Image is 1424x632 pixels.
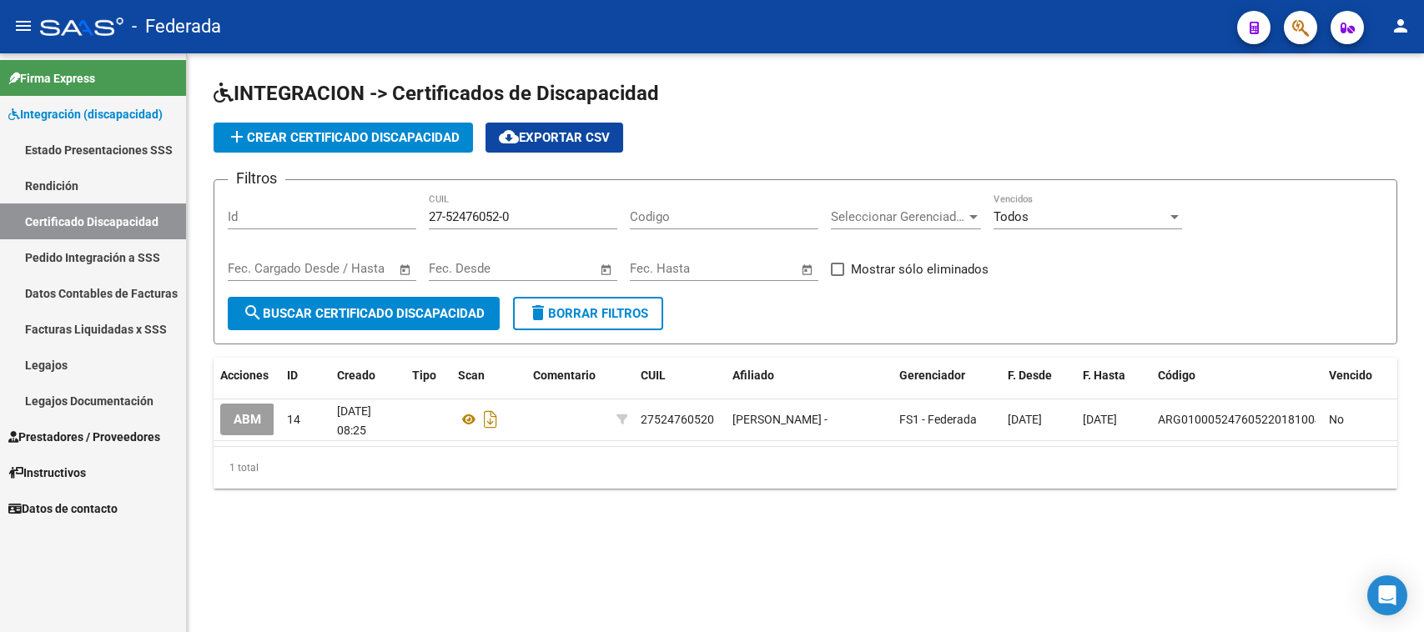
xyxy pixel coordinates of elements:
div: 1 total [214,447,1397,489]
span: - Federada [132,8,221,45]
mat-icon: person [1391,16,1411,36]
span: Tipo [412,369,436,382]
span: 14 [287,413,300,426]
datatable-header-cell: Afiliado [726,358,893,394]
datatable-header-cell: Acciones [214,358,280,394]
mat-icon: menu [13,16,33,36]
span: Mostrar sólo eliminados [851,259,989,279]
datatable-header-cell: F. Desde [1001,358,1076,394]
span: [DATE] 08:25 [337,404,371,437]
span: Borrar Filtros [528,306,648,321]
span: CUIL [641,369,666,382]
span: No [1329,413,1344,426]
span: Acciones [220,369,269,382]
input: Start date [630,261,684,276]
span: FS1 - Federada [899,413,977,426]
mat-icon: add [227,127,247,147]
span: Gerenciador [899,369,965,382]
span: Comentario [533,369,596,382]
button: Buscar Certificado Discapacidad [228,297,500,330]
span: ID [287,369,298,382]
span: [PERSON_NAME] - [732,413,828,426]
input: Start date [429,261,483,276]
span: Crear Certificado Discapacidad [227,130,460,145]
datatable-header-cell: Comentario [526,358,610,394]
datatable-header-cell: Creado [330,358,405,394]
span: Buscar Certificado Discapacidad [243,306,485,321]
span: Scan [458,369,485,382]
span: Afiliado [732,369,774,382]
input: End date [699,261,780,276]
span: Creado [337,369,375,382]
mat-icon: search [243,303,263,323]
span: ARG01000524760522018100420261004COR234 [1158,413,1418,426]
span: Datos de contacto [8,499,118,518]
span: Todos [994,209,1029,224]
div: 27524760520 [641,410,714,429]
mat-icon: delete [528,303,548,323]
datatable-header-cell: Vencido [1322,358,1397,394]
span: Firma Express [8,69,95,88]
span: Código [1158,369,1195,382]
span: Instructivos [8,464,86,482]
datatable-header-cell: Código [1151,358,1322,394]
span: Integración (discapacidad) [8,105,163,123]
span: Vencido [1329,369,1372,382]
span: Prestadores / Proveedores [8,428,160,446]
datatable-header-cell: Scan [451,358,526,394]
datatable-header-cell: Tipo [405,358,451,394]
button: ABM [220,404,274,434]
i: Descargar documento [480,406,501,433]
span: F. Desde [1008,369,1052,382]
datatable-header-cell: CUIL [634,358,726,394]
span: Exportar CSV [499,130,610,145]
span: [DATE] [1083,413,1117,426]
h3: Filtros [228,167,285,190]
button: Borrar Filtros [513,297,663,330]
span: [DATE] [1008,413,1042,426]
input: End date [297,261,378,276]
datatable-header-cell: F. Hasta [1076,358,1151,394]
button: Exportar CSV [486,123,623,153]
button: Open calendar [798,260,818,279]
input: End date [498,261,579,276]
datatable-header-cell: ID [280,358,330,394]
span: INTEGRACION -> Certificados de Discapacidad [214,82,659,105]
span: Seleccionar Gerenciador [831,209,966,224]
div: Open Intercom Messenger [1367,575,1407,615]
button: Open calendar [597,260,616,279]
mat-icon: cloud_download [499,127,519,147]
button: Crear Certificado Discapacidad [214,123,473,153]
span: ABM [234,413,261,428]
span: F. Hasta [1083,369,1125,382]
input: Start date [228,261,282,276]
button: Open calendar [396,260,415,279]
datatable-header-cell: Gerenciador [893,358,1001,394]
